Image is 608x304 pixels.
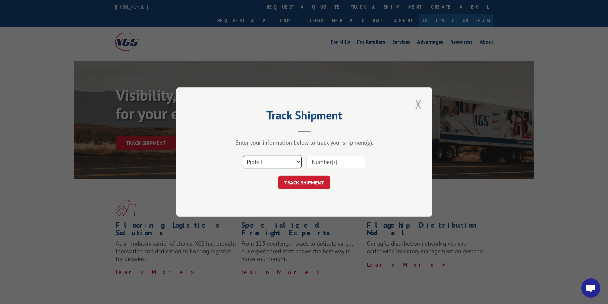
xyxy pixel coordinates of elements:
button: Close modal [413,95,424,113]
div: Enter your information below to track your shipment(s). [208,139,400,146]
button: TRACK SHIPMENT [278,176,330,189]
h2: Track Shipment [208,111,400,123]
a: Open chat [581,278,600,298]
input: Number(s) [306,155,365,168]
